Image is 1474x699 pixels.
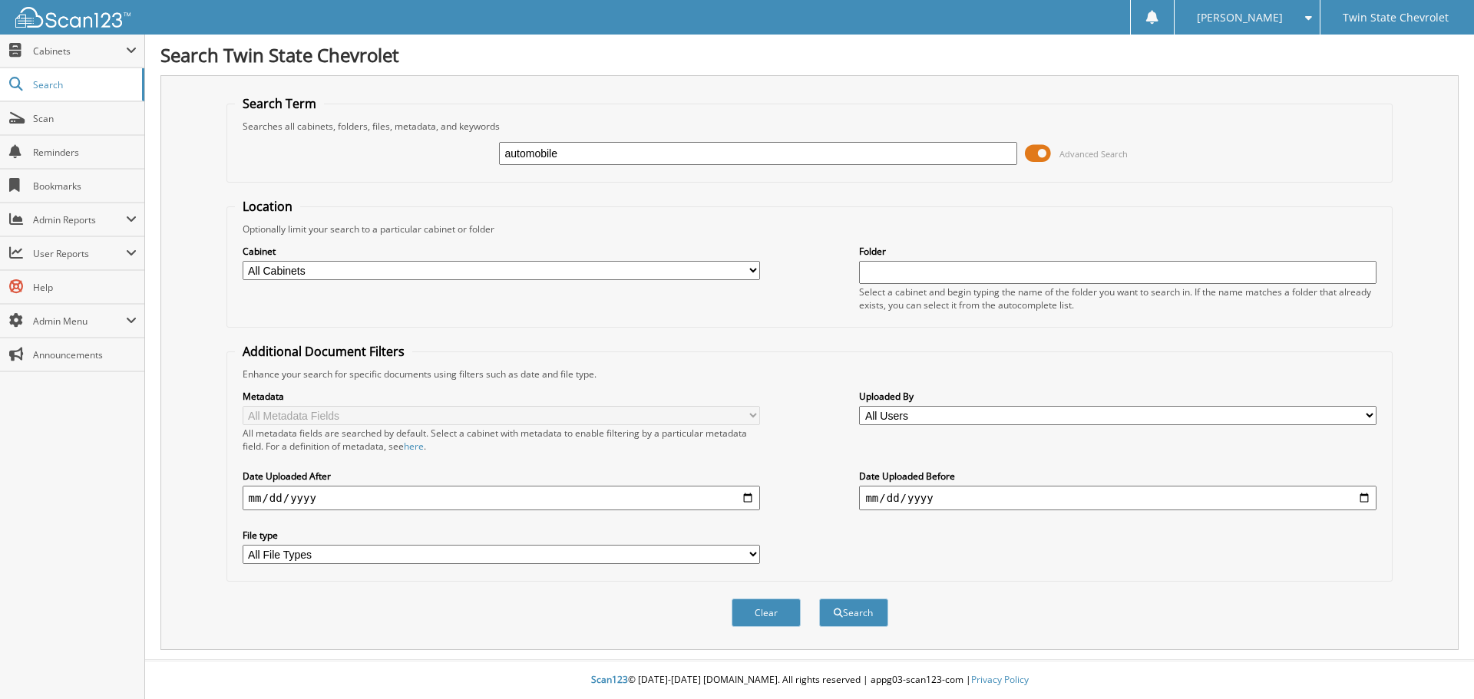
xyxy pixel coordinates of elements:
span: Announcements [33,348,137,361]
label: Cabinet [243,245,760,258]
span: Scan123 [591,673,628,686]
label: Folder [859,245,1377,258]
span: [PERSON_NAME] [1197,13,1283,22]
span: Help [33,281,137,294]
div: Enhance your search for specific documents using filters such as date and file type. [235,368,1385,381]
label: File type [243,529,760,542]
div: Searches all cabinets, folders, files, metadata, and keywords [235,120,1385,133]
legend: Additional Document Filters [235,343,412,360]
span: Admin Reports [33,213,126,226]
label: Uploaded By [859,390,1377,403]
label: Metadata [243,390,760,403]
input: start [243,486,760,510]
span: Cabinets [33,45,126,58]
button: Clear [732,598,801,627]
span: Twin State Chevrolet [1343,13,1449,22]
a: Privacy Policy [971,673,1029,686]
input: end [859,486,1377,510]
div: © [DATE]-[DATE] [DOMAIN_NAME]. All rights reserved | appg03-scan123-com | [145,661,1474,699]
label: Date Uploaded After [243,470,760,483]
span: Admin Menu [33,315,126,328]
span: Reminders [33,146,137,159]
span: User Reports [33,247,126,260]
iframe: Chat Widget [1397,625,1474,699]
span: Advanced Search [1059,148,1128,160]
button: Search [819,598,888,627]
div: Optionally limit your search to a particular cabinet or folder [235,223,1385,236]
h1: Search Twin State Chevrolet [160,42,1459,68]
div: Select a cabinet and begin typing the name of the folder you want to search in. If the name match... [859,285,1377,312]
img: scan123-logo-white.svg [15,7,131,28]
div: All metadata fields are searched by default. Select a cabinet with metadata to enable filtering b... [243,427,760,453]
legend: Location [235,198,300,215]
span: Scan [33,112,137,125]
span: Bookmarks [33,180,137,193]
a: here [404,440,424,453]
span: Search [33,78,134,91]
legend: Search Term [235,95,324,112]
label: Date Uploaded Before [859,470,1377,483]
